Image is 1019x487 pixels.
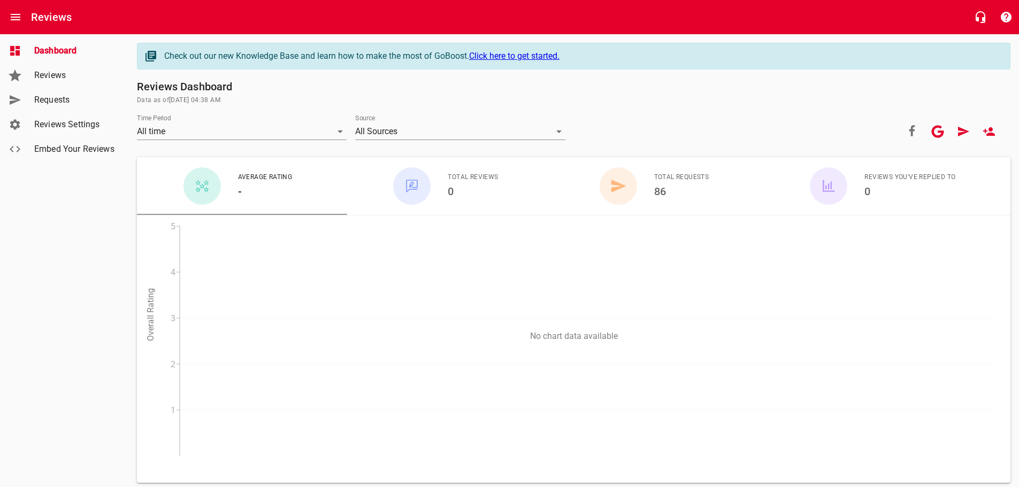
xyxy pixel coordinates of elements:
span: Total Reviews [448,172,498,183]
div: Check out our new Knowledge Base and learn how to make the most of GoBoost. [164,50,999,63]
tspan: 4 [171,267,175,277]
span: Reviews Settings [34,118,116,131]
tspan: 5 [171,221,175,231]
button: Live Chat [968,4,993,30]
tspan: 1 [171,405,175,415]
span: Total Requests [654,172,709,183]
span: Reviews You've Replied To [864,172,955,183]
span: Data as of [DATE] 04:38 AM [137,95,1010,106]
h6: 0 [864,183,955,200]
a: New User [976,119,1002,144]
a: Request Review [951,119,976,144]
span: Reviews [34,69,116,82]
tspan: Overall Rating [145,288,156,341]
span: Average Rating [238,172,293,183]
button: Support Portal [993,4,1019,30]
button: Open drawer [3,4,28,30]
h6: Reviews Dashboard [137,78,1010,95]
h6: - [238,183,293,200]
label: Time Period [137,115,171,121]
a: Click here to get started. [469,51,560,61]
span: Dashboard [34,44,116,57]
span: Embed Your Reviews [34,143,116,156]
tspan: 2 [171,359,175,369]
h6: 86 [654,183,709,200]
span: Requests [34,94,116,106]
button: Your google account is connected [925,119,951,144]
label: Source [355,115,375,121]
tspan: 3 [171,313,175,323]
h6: Reviews [31,9,72,26]
h6: 0 [448,183,498,200]
div: All Sources [355,123,565,140]
div: All time [137,123,347,140]
a: Connect your Facebook account [899,119,925,144]
p: No chart data available [137,331,1010,341]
